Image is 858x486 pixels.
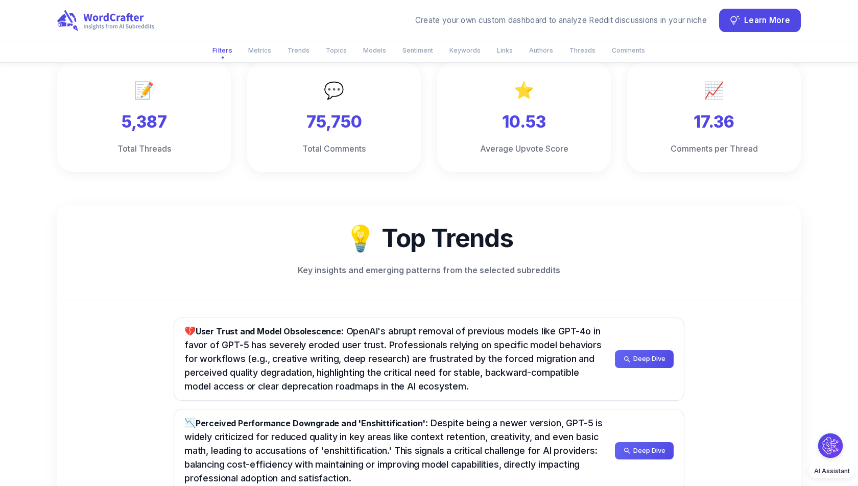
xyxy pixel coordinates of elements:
[443,42,487,59] button: Keywords
[196,418,425,428] span: Perceived Performance Downgrade and 'Enshittification'
[242,42,277,59] button: Metrics
[74,141,214,156] h6: Total Threads
[643,78,784,103] p: 📈
[454,141,594,156] h6: Average Upvote Score
[633,353,665,364] span: Deep Dive
[523,42,559,59] button: Authors
[320,42,353,59] button: Topics
[491,42,519,59] button: Links
[719,9,801,32] button: Learn More
[250,264,608,276] p: Key insights and emerging patterns from the selected subreddits
[643,111,784,133] h3: 17.36
[814,467,850,475] span: AI Assistant
[74,221,784,256] h2: 💡 Top Trends
[264,78,404,103] p: 💬
[643,141,784,156] h6: Comments per Thread
[184,418,603,483] span: 📉 : Despite being a newer version, GPT-5 is widely criticized for reduced quality in key areas li...
[633,445,665,456] span: Deep Dive
[454,111,594,133] h3: 10.53
[264,141,404,156] h6: Total Comments
[196,326,341,336] span: User Trust and Model Obsolescence
[74,78,214,103] p: 📝
[606,42,651,59] button: Comments
[615,442,674,459] button: Deep Dive
[396,42,439,59] button: Sentiment
[184,326,602,392] span: 💔 : OpenAI's abrupt removal of previous models like GPT-4o in favor of GPT-5 has severely eroded ...
[744,14,790,28] span: Learn More
[74,111,214,133] h3: 5,387
[264,111,404,133] h3: 75,750
[281,42,316,59] button: Trends
[615,350,674,368] button: Deep Dive
[206,41,239,59] button: Filters
[357,42,392,59] button: Models
[454,78,594,103] p: ⭐
[563,42,602,59] button: Threads
[415,15,707,27] div: Create your own custom dashboard to analyze Reddit discussions in your niche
